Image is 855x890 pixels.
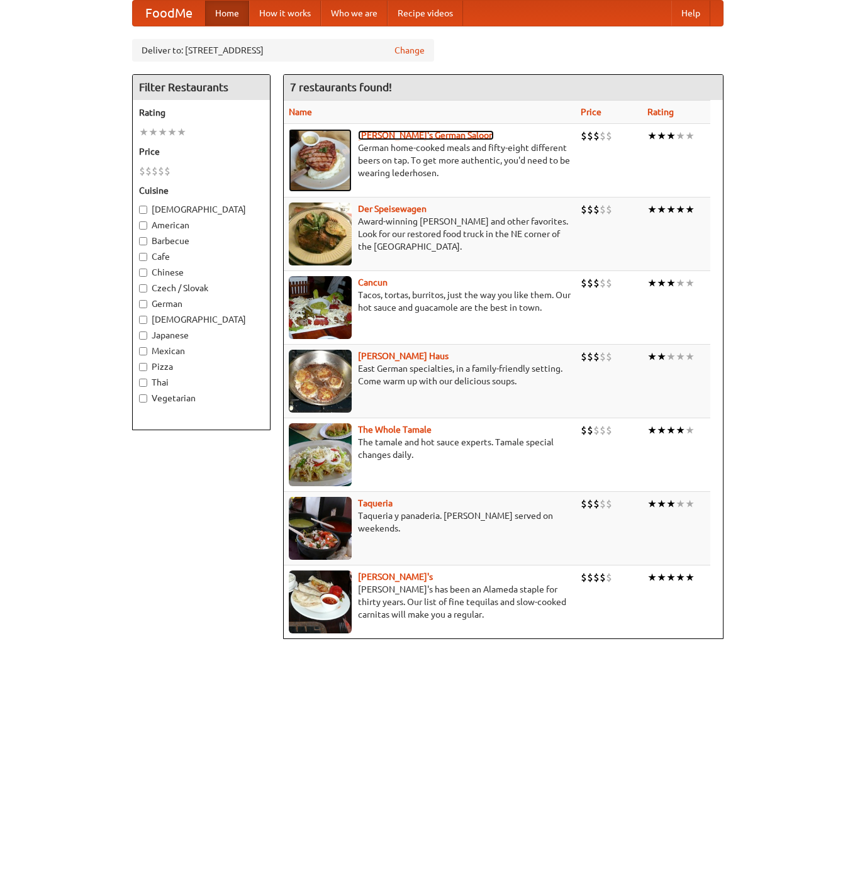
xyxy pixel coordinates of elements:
[177,125,186,139] li: ★
[593,570,600,584] li: $
[289,289,571,314] p: Tacos, tortas, burritos, just the way you like them. Our hot sauce and guacamole are the best in ...
[581,497,587,511] li: $
[167,125,177,139] li: ★
[394,44,425,57] a: Change
[358,204,427,214] b: Der Speisewagen
[657,570,666,584] li: ★
[139,253,147,261] input: Cafe
[289,436,571,461] p: The tamale and hot sauce experts. Tamale special changes daily.
[289,203,352,265] img: speisewagen.jpg
[587,350,593,364] li: $
[139,376,264,389] label: Thai
[139,184,264,197] h5: Cuisine
[666,129,676,143] li: ★
[666,276,676,290] li: ★
[152,164,158,178] li: $
[289,497,352,560] img: taqueria.jpg
[666,570,676,584] li: ★
[581,276,587,290] li: $
[600,203,606,216] li: $
[600,350,606,364] li: $
[139,164,145,178] li: $
[289,276,352,339] img: cancun.jpg
[358,425,432,435] b: The Whole Tamale
[164,164,170,178] li: $
[685,129,695,143] li: ★
[133,1,205,26] a: FoodMe
[593,276,600,290] li: $
[606,350,612,364] li: $
[676,497,685,511] li: ★
[647,203,657,216] li: ★
[139,331,147,340] input: Japanese
[647,423,657,437] li: ★
[139,300,147,308] input: German
[581,423,587,437] li: $
[358,498,393,508] a: Taqueria
[139,298,264,310] label: German
[139,394,147,403] input: Vegetarian
[148,125,158,139] li: ★
[289,509,571,535] p: Taqueria y panaderia. [PERSON_NAME] served on weekends.
[139,347,147,355] input: Mexican
[685,203,695,216] li: ★
[676,570,685,584] li: ★
[606,570,612,584] li: $
[289,423,352,486] img: wholetamale.jpg
[139,379,147,387] input: Thai
[139,266,264,279] label: Chinese
[587,497,593,511] li: $
[139,269,147,277] input: Chinese
[676,276,685,290] li: ★
[606,203,612,216] li: $
[647,350,657,364] li: ★
[606,423,612,437] li: $
[600,497,606,511] li: $
[388,1,463,26] a: Recipe videos
[289,215,571,253] p: Award-winning [PERSON_NAME] and other favorites. Look for our restored food truck in the NE corne...
[685,497,695,511] li: ★
[139,145,264,158] h5: Price
[685,570,695,584] li: ★
[581,570,587,584] li: $
[139,316,147,324] input: [DEMOGRAPHIC_DATA]
[676,203,685,216] li: ★
[593,203,600,216] li: $
[657,276,666,290] li: ★
[587,423,593,437] li: $
[600,129,606,143] li: $
[289,583,571,621] p: [PERSON_NAME]'s has been an Alameda staple for thirty years. Our list of fine tequilas and slow-c...
[647,276,657,290] li: ★
[666,497,676,511] li: ★
[593,423,600,437] li: $
[289,142,571,179] p: German home-cooked meals and fifty-eight different beers on tap. To get more authentic, you'd nee...
[139,250,264,263] label: Cafe
[657,203,666,216] li: ★
[606,497,612,511] li: $
[676,350,685,364] li: ★
[358,351,449,361] b: [PERSON_NAME] Haus
[587,129,593,143] li: $
[647,107,674,117] a: Rating
[685,276,695,290] li: ★
[289,570,352,633] img: pedros.jpg
[676,423,685,437] li: ★
[676,129,685,143] li: ★
[139,360,264,373] label: Pizza
[289,129,352,192] img: esthers.jpg
[358,277,388,287] a: Cancun
[358,130,494,140] a: [PERSON_NAME]'s German Saloon
[249,1,321,26] a: How it works
[587,203,593,216] li: $
[145,164,152,178] li: $
[657,497,666,511] li: ★
[587,276,593,290] li: $
[581,350,587,364] li: $
[685,350,695,364] li: ★
[647,497,657,511] li: ★
[139,235,264,247] label: Barbecue
[139,203,264,216] label: [DEMOGRAPHIC_DATA]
